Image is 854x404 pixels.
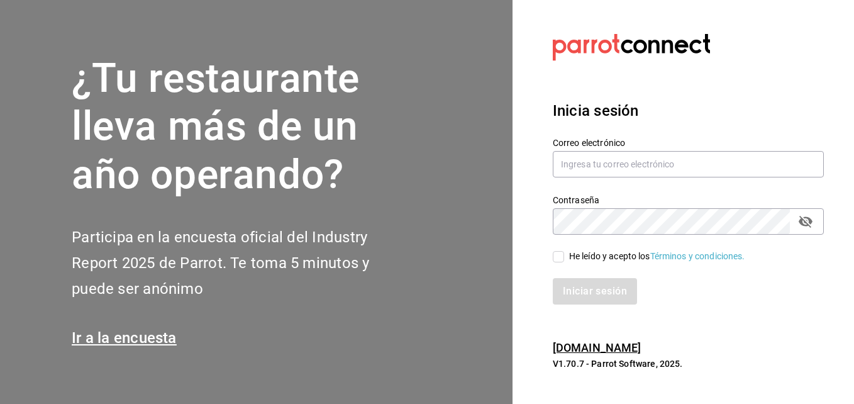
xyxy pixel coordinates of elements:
label: Contraseña [553,195,824,204]
input: Ingresa tu correo electrónico [553,151,824,177]
h3: Inicia sesión [553,99,824,122]
button: passwordField [795,211,816,232]
div: He leído y acepto los [569,250,745,263]
a: Términos y condiciones. [650,251,745,261]
h1: ¿Tu restaurante lleva más de un año operando? [72,55,411,199]
a: Ir a la encuesta [72,329,177,347]
p: V1.70.7 - Parrot Software, 2025. [553,357,824,370]
h2: Participa en la encuesta oficial del Industry Report 2025 de Parrot. Te toma 5 minutos y puede se... [72,225,411,301]
label: Correo electrónico [553,138,824,147]
a: [DOMAIN_NAME] [553,341,641,354]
